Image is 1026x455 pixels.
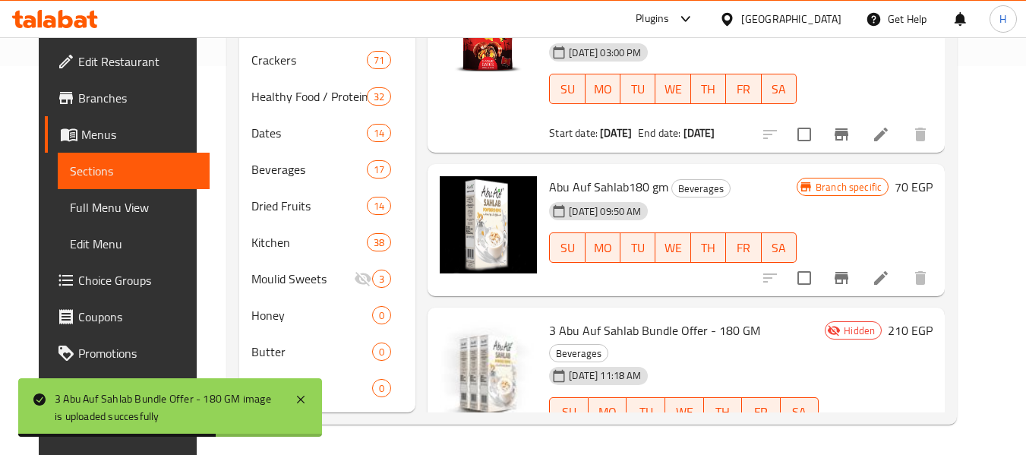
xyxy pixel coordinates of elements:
span: Moulid Sweets [251,270,354,288]
span: Crackers [251,51,367,69]
span: Select to update [788,262,820,294]
div: Dried Fruits14 [239,188,415,224]
button: TU [620,74,655,104]
span: TU [633,401,659,423]
span: SU [556,237,579,259]
span: Kitchen [251,233,367,251]
a: Sections [58,153,210,189]
span: Menus [81,125,198,144]
a: Menu disclaimer [45,371,210,408]
div: Dates14 [239,115,415,151]
span: Edit Menu [70,235,198,253]
div: items [367,87,391,106]
h6: 70 EGP [895,176,933,197]
span: Branch specific [810,180,888,194]
button: delete [902,116,939,153]
span: WE [671,401,698,423]
div: Butter [251,343,372,361]
button: SA [781,397,819,428]
span: 32 [368,90,390,104]
button: TH [691,232,726,263]
a: Edit menu item [872,269,890,287]
span: Honey [251,306,372,324]
span: Select to update [788,118,820,150]
span: FR [748,401,775,423]
div: items [372,306,391,324]
span: SA [787,401,813,423]
span: TU [627,78,649,100]
button: WE [655,232,690,263]
span: MO [592,237,614,259]
div: items [367,124,391,142]
div: items [367,233,391,251]
button: TH [691,74,726,104]
span: Beverages [550,345,608,362]
b: [DATE] [600,123,632,143]
span: 0 [373,345,390,359]
h6: 210 EGP [888,320,933,341]
button: WE [655,74,690,104]
a: Coupons [45,299,210,335]
div: items [372,270,391,288]
a: Full Menu View [58,189,210,226]
a: Branches [45,80,210,116]
span: 0 [373,381,390,396]
a: Edit menu item [872,125,890,144]
button: Branch-specific-item [823,116,860,153]
span: WE [661,78,684,100]
span: 17 [368,163,390,177]
button: delete [902,260,939,296]
button: MO [586,74,620,104]
a: Edit Restaurant [45,43,210,80]
span: TH [697,78,720,100]
div: Healthy Food / Protein Bars32 [239,78,415,115]
button: TU [627,397,665,428]
span: Dried Fruits [251,197,367,215]
span: SA [768,237,791,259]
b: [DATE] [683,123,715,143]
div: Offers0 [239,370,415,406]
span: 14 [368,199,390,213]
a: Promotions [45,335,210,371]
span: Beverages [672,180,730,197]
div: Beverages [671,179,731,197]
span: Sections [70,162,198,180]
button: TH [704,397,743,428]
div: items [372,343,391,361]
svg: Inactive section [354,270,372,288]
span: SU [556,401,582,423]
img: 3 Abu Auf Sahlab Bundle Offer - 180 GM [440,320,537,417]
button: SA [762,74,797,104]
span: [DATE] 09:50 AM [563,204,647,219]
span: H [999,11,1006,27]
span: 3 Abu Auf Sahlab Bundle Offer - 180 GM [549,319,760,342]
span: Coupons [78,308,198,326]
span: Hidden [838,324,881,338]
span: MO [595,401,621,423]
button: FR [726,232,761,263]
div: 3 Abu Auf Sahlab Bundle Offer - 180 GM image is uploaded succesfully [55,390,279,425]
span: 38 [368,235,390,250]
span: FR [732,78,755,100]
span: FR [732,237,755,259]
span: Dates [251,124,367,142]
span: Full Menu View [70,198,198,216]
span: Promotions [78,344,198,362]
div: [GEOGRAPHIC_DATA] [741,11,841,27]
span: Beverages [251,160,367,179]
div: Honey0 [239,297,415,333]
span: TH [710,401,737,423]
button: MO [589,397,627,428]
span: TU [627,237,649,259]
button: SU [549,397,588,428]
span: [DATE] 11:18 AM [563,368,647,383]
div: items [367,160,391,179]
div: Beverages17 [239,151,415,188]
div: items [367,51,391,69]
span: WE [661,237,684,259]
span: TH [697,237,720,259]
a: Choice Groups [45,262,210,299]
